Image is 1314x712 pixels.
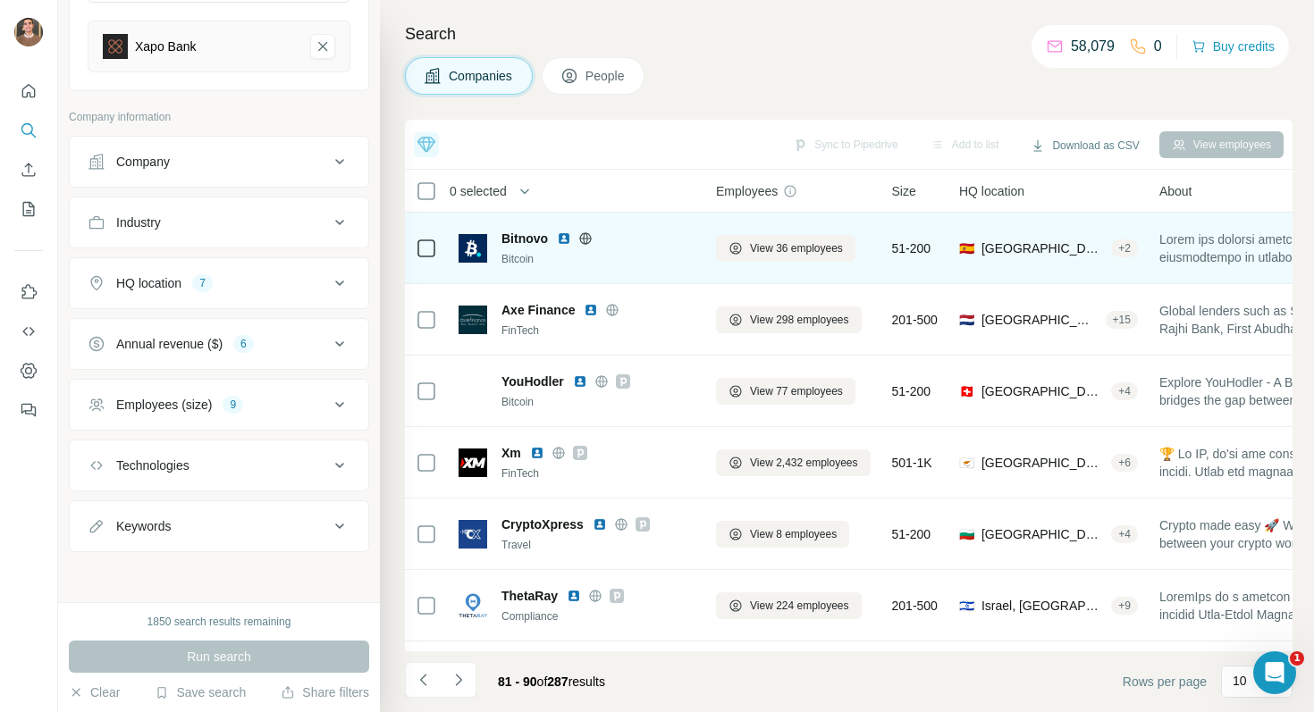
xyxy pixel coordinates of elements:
[501,251,695,267] div: Bitcoin
[593,517,607,532] img: LinkedIn logo
[70,262,368,305] button: HQ location7
[1111,598,1138,614] div: + 9
[501,394,695,410] div: Bitcoin
[116,335,223,353] div: Annual revenue ($)
[716,592,862,619] button: View 224 employees
[498,674,605,689] span: results
[1071,36,1115,57] p: 58,079
[450,182,507,200] span: 0 selected
[530,446,544,460] img: LinkedIn logo
[959,454,974,472] span: 🇨🇾
[233,336,254,352] div: 6
[892,454,932,472] span: 501-1K
[155,683,246,701] button: Save search
[716,306,862,333] button: View 298 employees
[981,597,1104,615] span: Israel, [GEOGRAPHIC_DATA]
[281,683,369,701] button: Share filters
[459,388,487,394] img: Logo of YouHodler
[750,526,837,542] span: View 8 employees
[14,193,43,225] button: My lists
[14,276,43,308] button: Use Surfe on LinkedIn
[135,38,197,55] div: Xapo Bank
[584,303,598,317] img: LinkedIn logo
[501,608,695,624] div: Compliance
[70,201,368,244] button: Industry
[1290,651,1304,666] span: 1
[501,373,564,390] span: YouHodler
[585,67,627,85] span: People
[573,374,587,389] img: LinkedIn logo
[192,275,213,291] div: 7
[959,239,974,257] span: 🇪🇸
[892,597,938,615] span: 201-500
[716,182,778,200] span: Employees
[1159,182,1192,200] span: About
[501,444,521,462] span: Xm
[1123,673,1207,691] span: Rows per page
[449,67,514,85] span: Companies
[981,525,1104,543] span: [GEOGRAPHIC_DATA], [GEOGRAPHIC_DATA]
[557,231,571,246] img: LinkedIn logo
[1233,672,1247,690] p: 10
[501,587,558,605] span: ThetaRay
[116,214,161,231] div: Industry
[459,306,487,334] img: Logo of Axe Finance
[405,662,441,698] button: Navigate to previous page
[498,674,537,689] span: 81 - 90
[1111,455,1138,471] div: + 6
[116,517,171,535] div: Keywords
[501,230,548,247] span: Bitnovo
[501,465,695,482] div: FinTech
[537,674,548,689] span: of
[459,448,487,477] img: Logo of Xm
[750,312,849,328] span: View 298 employees
[14,154,43,186] button: Enrich CSV
[750,383,843,399] span: View 77 employees
[223,397,243,413] div: 9
[750,598,849,614] span: View 224 employees
[70,444,368,487] button: Technologies
[1111,526,1138,542] div: + 4
[1106,312,1138,328] div: + 15
[116,153,170,171] div: Company
[501,515,584,533] span: CryptoXpress
[567,589,581,603] img: LinkedIn logo
[1111,383,1138,399] div: + 4
[892,239,931,257] span: 51-200
[116,396,212,414] div: Employees (size)
[70,322,368,365] button: Annual revenue ($)6
[981,454,1104,472] span: [GEOGRAPHIC_DATA], [GEOGRAPHIC_DATA]
[716,521,849,548] button: View 8 employees
[1253,651,1296,694] iframe: Intercom live chat
[716,235,855,262] button: View 36 employees
[14,355,43,387] button: Dashboard
[750,240,843,256] span: View 36 employees
[14,114,43,147] button: Search
[459,234,487,263] img: Logo of Bitnovo
[892,311,938,329] span: 201-500
[501,537,695,553] div: Travel
[70,140,368,183] button: Company
[310,34,335,59] button: Xapo Bank-remove-button
[1192,34,1275,59] button: Buy credits
[959,311,974,329] span: 🇳🇱
[959,182,1024,200] span: HQ location
[892,182,916,200] span: Size
[547,674,568,689] span: 287
[14,75,43,107] button: Quick start
[405,21,1293,46] h4: Search
[501,301,575,319] span: Axe Finance
[70,383,368,426] button: Employees (size)9
[459,591,487,620] img: Logo of ThetaRay
[70,505,368,548] button: Keywords
[1111,240,1138,256] div: + 2
[892,382,931,400] span: 51-200
[716,449,871,476] button: View 2,432 employees
[716,378,855,405] button: View 77 employees
[981,382,1104,400] span: [GEOGRAPHIC_DATA], [GEOGRAPHIC_DATA]
[116,457,190,474] div: Technologies
[959,525,974,543] span: 🇧🇬
[441,662,476,698] button: Navigate to next page
[69,109,369,125] p: Company information
[501,322,695,339] div: FinTech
